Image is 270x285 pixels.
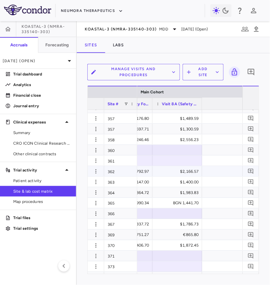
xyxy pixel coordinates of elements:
span: Site # [108,102,119,106]
svg: Add comment [248,115,254,121]
button: Add comment [247,252,255,261]
div: 361 [104,156,137,166]
svg: Add comment [248,263,254,270]
div: BGN 1,441.70 [158,198,199,209]
span: KOASTAL-3 (NMRA-335140-303) [22,24,76,34]
button: Add comment [247,188,255,197]
button: Neumora Therapeutics [61,6,123,16]
div: €865.80 [158,230,199,240]
div: $1,786.73 [158,219,199,230]
div: $1,489.59 [158,113,199,124]
svg: Add comment [248,221,254,227]
div: $2,166.57 [158,166,199,177]
button: Add comment [246,67,257,78]
div: 363 [104,177,137,187]
span: MDD [159,26,168,32]
div: 370 [104,240,137,251]
div: 358 [104,134,137,145]
div: 371 [104,251,137,261]
div: 357 [104,124,137,134]
p: Trial activity [13,167,63,173]
p: Financial close [13,92,71,98]
p: Trial dashboard [13,71,71,77]
div: 357 [104,113,137,123]
div: $1,872.45 [158,240,199,251]
button: Add comment [247,199,255,208]
span: Visit 8A (Safety Follow-up) [162,102,199,106]
img: logo-full-SnFGN8VE.png [4,5,51,15]
svg: Add comment [248,147,254,153]
div: 360 [104,145,137,155]
svg: Add comment [248,232,254,238]
span: Patient activity [13,178,71,184]
svg: Add comment [248,253,254,259]
button: Add comment [247,103,255,112]
div: $1,400.00 [158,177,199,187]
span: CRO ICON Clinical Research Limited [13,140,71,146]
div: $2,556.23 [158,134,199,145]
button: Add comment [247,220,255,229]
p: [DATE] (Open) [3,58,66,64]
button: Add comment [247,230,255,239]
button: Manage Visits and Procedures [87,64,180,80]
span: [DATE] (Open) [181,26,208,32]
button: Add comment [247,241,255,250]
svg: Add comment [248,242,254,249]
button: Add comment [247,177,255,186]
svg: Add comment [248,136,254,143]
p: Clinical expenses [13,119,63,125]
button: Add comment [247,114,255,123]
div: 367 [104,219,137,229]
span: Main Cohort [141,90,164,94]
div: $1,300.59 [158,124,199,134]
span: Other clinical contracts [13,151,71,157]
svg: Add comment [248,179,254,185]
span: Summary [13,130,71,136]
div: 369 [104,230,137,240]
button: Add comment [247,156,255,165]
p: Trial settings [13,226,71,232]
button: Add comment [247,209,255,218]
p: Analytics [13,82,71,88]
p: Journal entry [13,103,71,109]
h6: Accruals [10,42,27,48]
button: Add comment [247,167,255,176]
div: 373 [104,261,137,272]
button: Sites [77,37,105,53]
span: Lock grid [226,67,240,78]
svg: Add comment [248,200,254,206]
h6: Forecasting [45,42,69,48]
button: Add comment [247,135,255,144]
span: Site & lab cost matrix [13,188,71,194]
div: 362 [104,166,137,176]
svg: Add comment [248,158,254,164]
div: 366 [104,209,137,219]
button: Add comment [247,146,255,155]
span: Map procedures [13,199,71,205]
svg: Add comment [248,105,254,111]
svg: Add comment [248,189,254,196]
button: Add Site [183,64,224,80]
svg: Add comment [248,211,254,217]
svg: Add comment [248,168,254,174]
button: Labs [105,37,132,53]
div: 364 [104,187,137,198]
div: $1,983.83 [158,187,199,198]
svg: Add comment [248,126,254,132]
div: 365 [104,198,137,208]
span: KOASTAL-3 (NMRA-335140-303) [85,26,157,32]
p: Trial files [13,215,71,221]
button: Add comment [247,124,255,133]
svg: Add comment [247,68,255,76]
button: Add comment [247,262,255,271]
